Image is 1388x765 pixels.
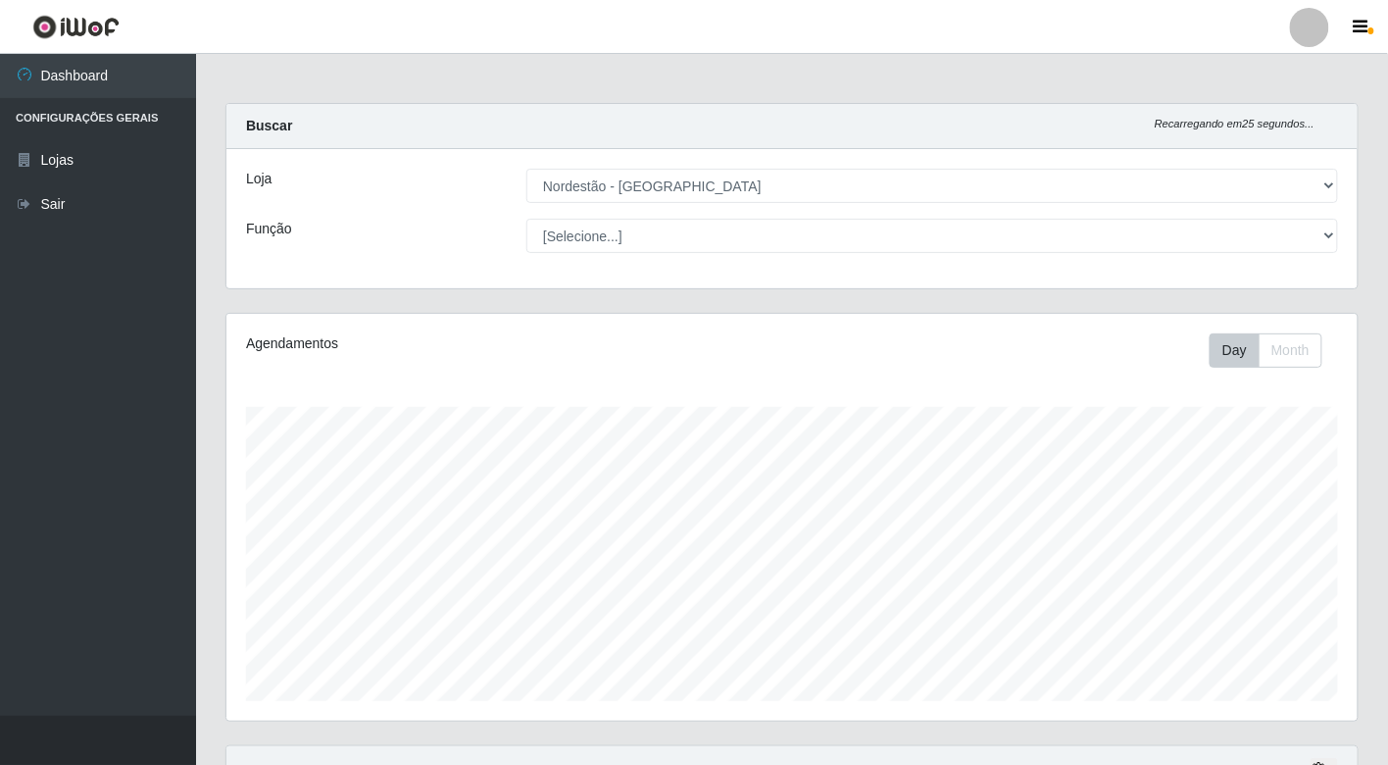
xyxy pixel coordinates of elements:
div: Agendamentos [246,333,684,354]
label: Função [246,219,292,239]
strong: Buscar [246,118,292,133]
div: First group [1210,333,1322,368]
button: Month [1259,333,1322,368]
img: CoreUI Logo [32,15,120,39]
i: Recarregando em 25 segundos... [1155,118,1314,129]
div: Toolbar with button groups [1210,333,1338,368]
label: Loja [246,169,272,189]
button: Day [1210,333,1260,368]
